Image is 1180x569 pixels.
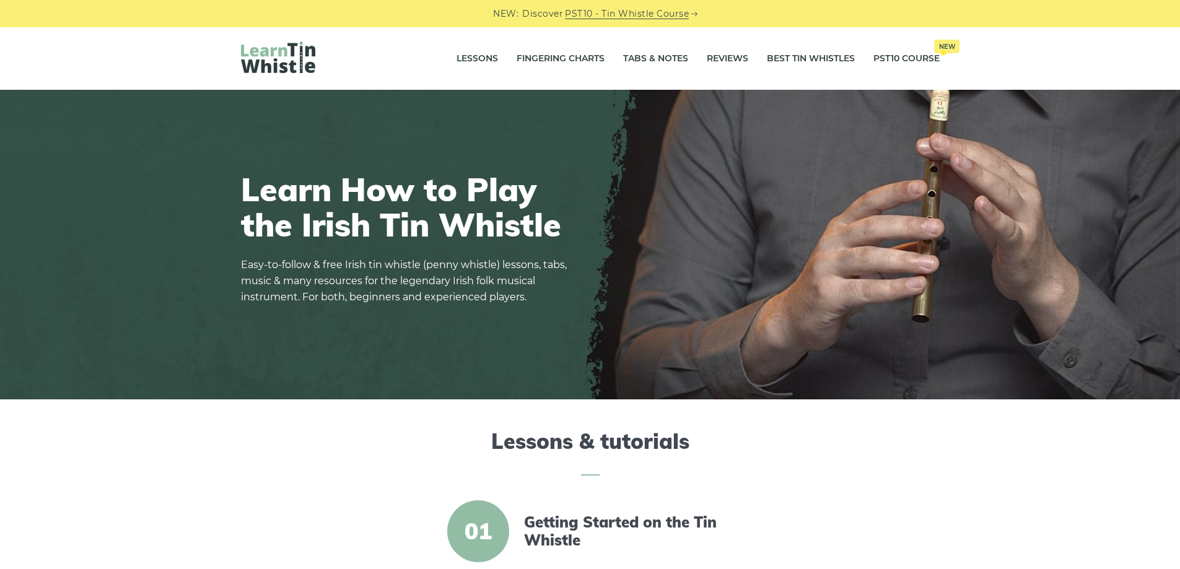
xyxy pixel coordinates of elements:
a: Tabs & Notes [623,43,688,74]
a: Reviews [707,43,748,74]
a: Best Tin Whistles [767,43,855,74]
img: LearnTinWhistle.com [241,41,315,73]
a: Getting Started on the Tin Whistle [524,513,737,549]
a: PST10 CourseNew [873,43,940,74]
span: New [934,40,959,53]
span: 01 [447,500,509,562]
p: Easy-to-follow & free Irish tin whistle (penny whistle) lessons, tabs, music & many resources for... [241,257,575,305]
a: Fingering Charts [517,43,605,74]
h2: Lessons & tutorials [241,429,940,476]
h1: Learn How to Play the Irish Tin Whistle [241,172,575,242]
a: Lessons [457,43,498,74]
